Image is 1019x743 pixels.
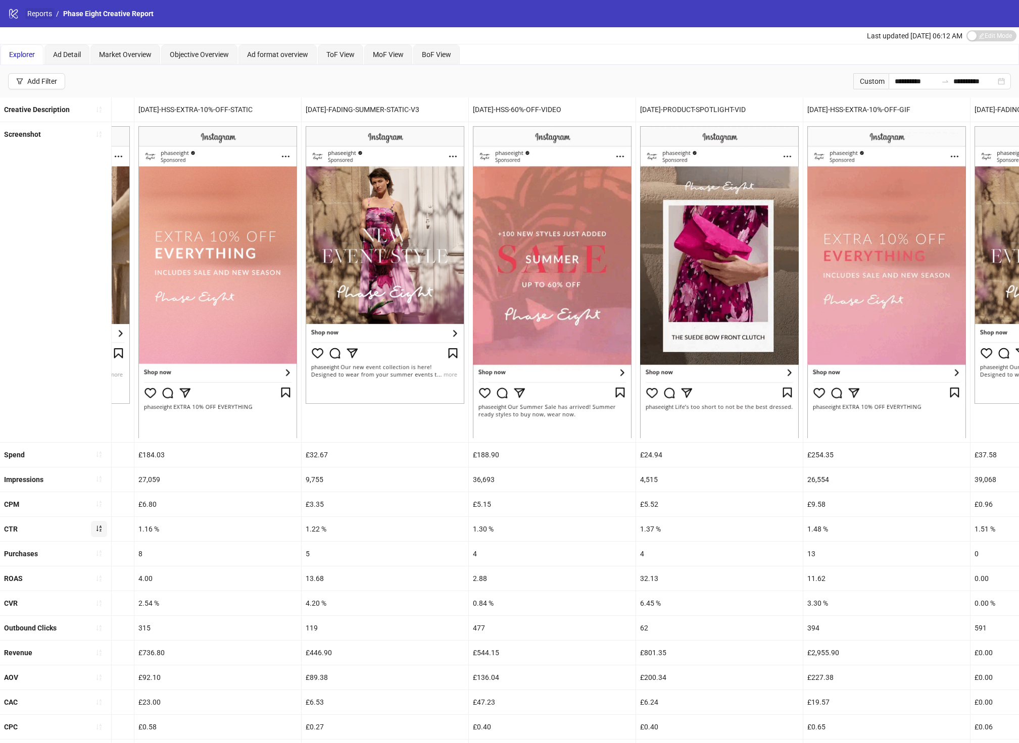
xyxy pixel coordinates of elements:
span: sort-ascending [95,500,103,507]
div: £188.90 [469,443,636,467]
div: 4.00 [134,566,301,591]
div: 13.68 [302,566,468,591]
span: Ad format overview [247,50,308,59]
div: Add Filter [27,77,57,85]
img: Screenshot 6927483071106 [138,126,297,438]
div: £736.80 [134,641,301,665]
div: £3.35 [302,492,468,516]
div: £0.27 [302,715,468,739]
span: sort-ascending [95,699,103,706]
div: £0.40 [469,715,636,739]
div: £227.38 [803,665,970,689]
span: sort-ascending [95,475,103,483]
span: Phase Eight Creative Report [63,10,154,18]
div: 9,755 [302,467,468,492]
img: Screenshot 6927481342506 [807,126,966,438]
div: £32.67 [302,443,468,467]
div: Custom [853,73,889,89]
div: 1.22 % [302,517,468,541]
span: sort-ascending [95,674,103,681]
div: [DATE]-PRODUCT-SPOTLIGHT-VID [636,97,803,122]
div: £6.80 [134,492,301,516]
div: £254.35 [803,443,970,467]
div: £2,955.90 [803,641,970,665]
div: 1.48 % [803,517,970,541]
b: Outbound Clicks [4,624,57,632]
li: / [56,8,59,19]
span: BoF View [422,50,451,59]
b: Purchases [4,550,38,558]
div: £446.90 [302,641,468,665]
span: Ad Detail [53,50,81,59]
div: 6.45 % [636,591,803,615]
div: 26,554 [803,467,970,492]
div: 4.20 % [302,591,468,615]
b: CPC [4,723,18,731]
div: £19.57 [803,690,970,714]
b: AOV [4,673,18,681]
div: 315 [134,616,301,640]
div: 1.37 % [636,517,803,541]
div: 119 [302,616,468,640]
b: CAC [4,698,18,706]
div: £801.35 [636,641,803,665]
span: Objective Overview [170,50,229,59]
img: Screenshot 6921679449706 [640,126,799,438]
b: Impressions [4,475,43,484]
b: Spend [4,451,25,459]
div: £6.24 [636,690,803,714]
span: Last updated [DATE] 06:12 AM [867,32,962,40]
div: 11.62 [803,566,970,591]
div: 477 [469,616,636,640]
span: sort-ascending [95,550,103,557]
b: ROAS [4,574,23,582]
div: £0.58 [134,715,301,739]
div: 1.30 % [469,517,636,541]
div: £24.94 [636,443,803,467]
div: £92.10 [134,665,301,689]
div: £5.52 [636,492,803,516]
span: sort-ascending [95,131,103,138]
span: swap-right [941,77,949,85]
div: 4 [469,542,636,566]
b: CVR [4,599,18,607]
span: Explorer [9,50,35,59]
b: Screenshot [4,130,41,138]
div: £23.00 [134,690,301,714]
span: sort-ascending [95,451,103,458]
div: 62 [636,616,803,640]
div: £544.15 [469,641,636,665]
div: 394 [803,616,970,640]
span: sort-ascending [95,600,103,607]
div: 4,515 [636,467,803,492]
b: Creative Description [4,105,70,114]
div: £89.38 [302,665,468,689]
span: sort-ascending [95,649,103,656]
div: £5.15 [469,492,636,516]
div: 1.16 % [134,517,301,541]
div: 27,059 [134,467,301,492]
div: 3.30 % [803,591,970,615]
div: 13 [803,542,970,566]
span: sort-ascending [95,624,103,631]
div: 2.88 [469,566,636,591]
div: £136.04 [469,665,636,689]
a: Reports [25,8,54,19]
b: Revenue [4,649,32,657]
div: £200.34 [636,665,803,689]
span: filter [16,78,23,85]
div: 8 [134,542,301,566]
div: £6.53 [302,690,468,714]
div: 0.84 % [469,591,636,615]
span: ToF View [326,50,355,59]
div: 4 [636,542,803,566]
img: Screenshot 6920387218906 [306,126,464,404]
span: sort-ascending [95,575,103,582]
b: CPM [4,500,19,508]
div: £9.58 [803,492,970,516]
span: sort-ascending [95,525,103,532]
div: 2.54 % [134,591,301,615]
div: £47.23 [469,690,636,714]
div: [DATE]-HSS-EXTRA-10%-OFF-STATIC [134,97,301,122]
span: MoF View [373,50,404,59]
